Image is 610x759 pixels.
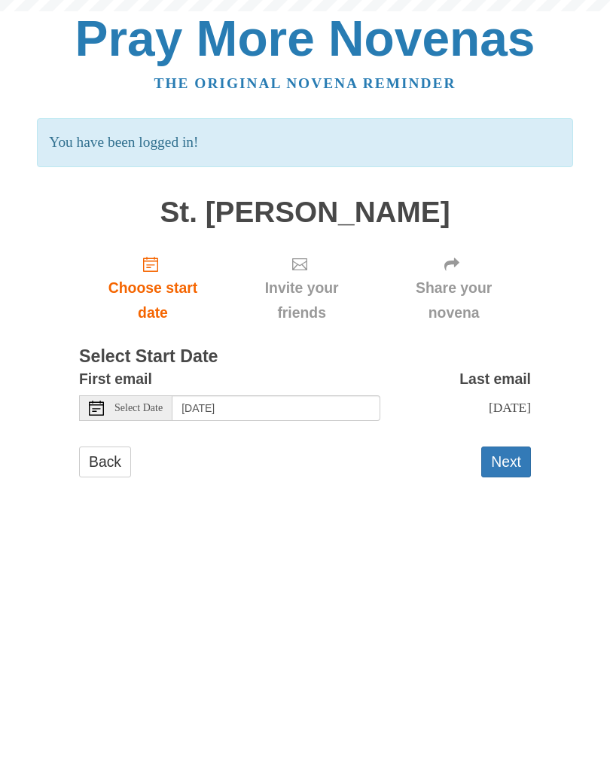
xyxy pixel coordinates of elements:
a: Choose start date [79,243,227,333]
div: Click "Next" to confirm your start date first. [227,243,377,333]
h1: St. [PERSON_NAME] [79,197,531,229]
span: Invite your friends [242,276,361,325]
label: First email [79,367,152,392]
span: Select Date [114,403,163,413]
label: Last email [459,367,531,392]
div: Click "Next" to confirm your start date first. [377,243,531,333]
a: Pray More Novenas [75,11,535,66]
span: Share your novena [392,276,516,325]
h3: Select Start Date [79,347,531,367]
button: Next [481,447,531,477]
span: [DATE] [489,400,531,415]
p: You have been logged in! [37,118,572,167]
a: The original novena reminder [154,75,456,91]
span: Choose start date [94,276,212,325]
a: Back [79,447,131,477]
